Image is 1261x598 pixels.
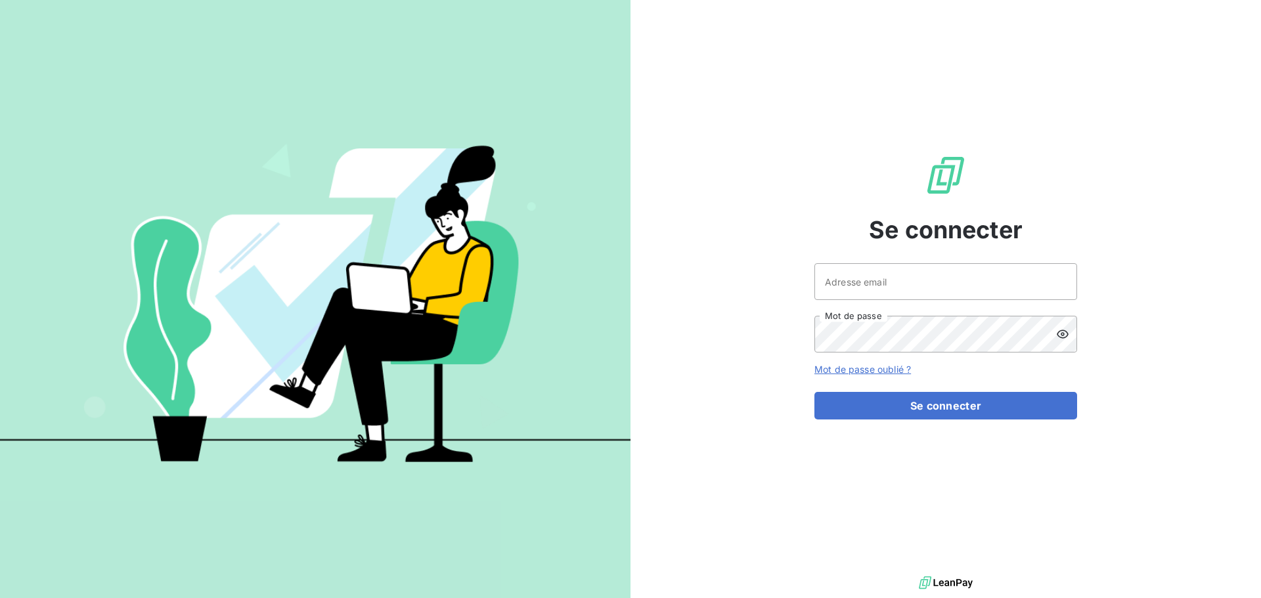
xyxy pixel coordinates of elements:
input: placeholder [814,263,1077,300]
span: Se connecter [869,212,1023,247]
img: logo [919,573,973,593]
button: Se connecter [814,392,1077,419]
img: Logo LeanPay [925,154,967,196]
a: Mot de passe oublié ? [814,364,911,375]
